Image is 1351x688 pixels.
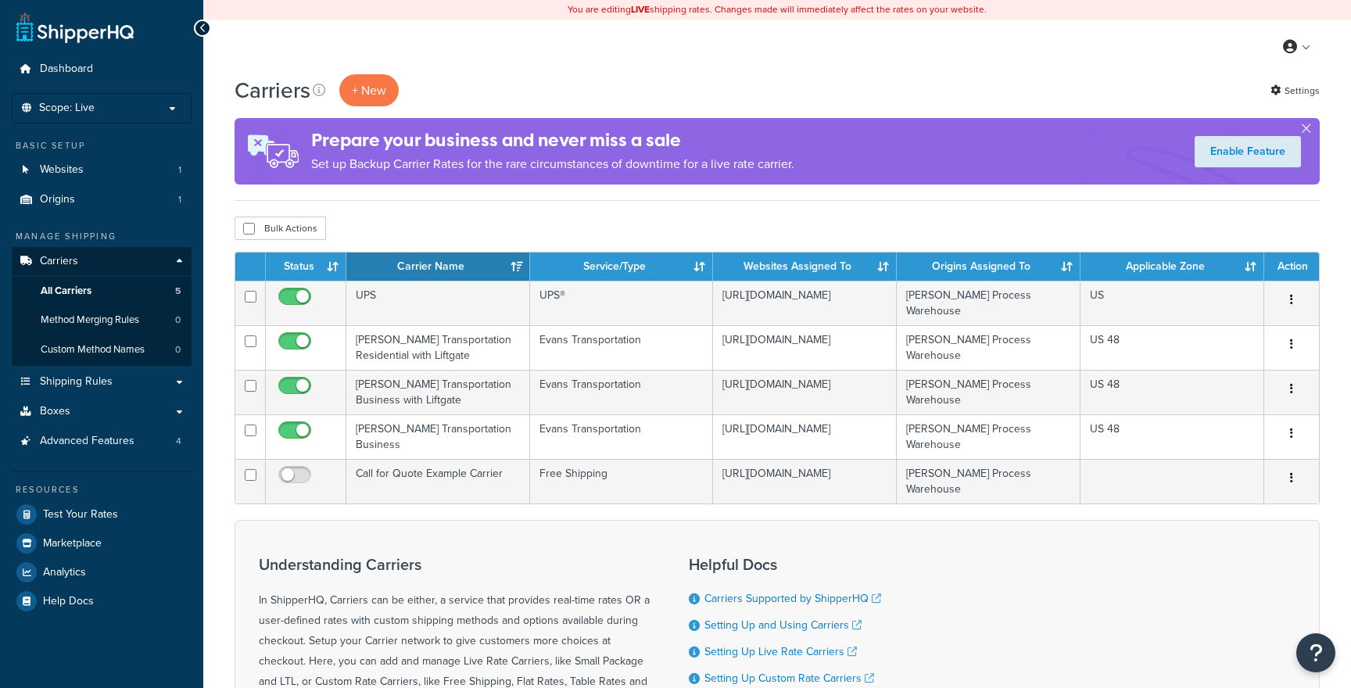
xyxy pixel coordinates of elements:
[713,370,897,414] td: [URL][DOMAIN_NAME]
[12,55,192,84] a: Dashboard
[40,193,75,206] span: Origins
[12,306,192,335] li: Method Merging Rules
[346,253,530,281] th: Carrier Name: activate to sort column ascending
[12,397,192,426] a: Boxes
[339,74,399,106] button: + New
[12,277,192,306] li: All Carriers
[530,325,714,370] td: Evans Transportation
[235,118,311,185] img: ad-rules-rateshop-fe6ec290ccb7230408bd80ed9643f0289d75e0ffd9eb532fc0e269fcd187b520.png
[311,153,794,175] p: Set up Backup Carrier Rates for the rare circumstances of downtime for a live rate carrier.
[12,427,192,456] li: Advanced Features
[12,529,192,557] a: Marketplace
[12,483,192,496] div: Resources
[43,537,102,550] span: Marketplace
[1080,370,1264,414] td: US 48
[12,500,192,529] a: Test Your Rates
[1080,281,1264,325] td: US
[39,102,95,115] span: Scope: Live
[530,281,714,325] td: UPS®
[175,343,181,357] span: 0
[40,375,113,389] span: Shipping Rules
[176,435,181,448] span: 4
[1080,253,1264,281] th: Applicable Zone: activate to sort column ascending
[713,459,897,503] td: [URL][DOMAIN_NAME]
[235,75,310,106] h1: Carriers
[346,370,530,414] td: [PERSON_NAME] Transportation Business with Liftgate
[266,253,346,281] th: Status: activate to sort column ascending
[259,556,650,573] h3: Understanding Carriers
[40,163,84,177] span: Websites
[311,127,794,153] h4: Prepare your business and never miss a sale
[40,63,93,76] span: Dashboard
[897,325,1080,370] td: [PERSON_NAME] Process Warehouse
[12,230,192,243] div: Manage Shipping
[175,285,181,298] span: 5
[346,281,530,325] td: UPS
[897,253,1080,281] th: Origins Assigned To: activate to sort column ascending
[530,253,714,281] th: Service/Type: activate to sort column ascending
[12,156,192,185] li: Websites
[40,405,70,418] span: Boxes
[43,595,94,608] span: Help Docs
[178,163,181,177] span: 1
[897,459,1080,503] td: [PERSON_NAME] Process Warehouse
[704,590,881,607] a: Carriers Supported by ShipperHQ
[1264,253,1319,281] th: Action
[12,335,192,364] a: Custom Method Names 0
[40,255,78,268] span: Carriers
[897,281,1080,325] td: [PERSON_NAME] Process Warehouse
[713,253,897,281] th: Websites Assigned To: activate to sort column ascending
[713,281,897,325] td: [URL][DOMAIN_NAME]
[530,459,714,503] td: Free Shipping
[1195,136,1301,167] a: Enable Feature
[41,343,145,357] span: Custom Method Names
[689,556,893,573] h3: Helpful Docs
[704,670,874,686] a: Setting Up Custom Rate Carriers
[12,367,192,396] a: Shipping Rules
[1080,325,1264,370] td: US 48
[41,314,139,327] span: Method Merging Rules
[12,156,192,185] a: Websites 1
[16,12,134,43] a: ShipperHQ Home
[12,185,192,214] li: Origins
[530,370,714,414] td: Evans Transportation
[1080,414,1264,459] td: US 48
[41,285,91,298] span: All Carriers
[12,587,192,615] a: Help Docs
[1270,80,1320,102] a: Settings
[175,314,181,327] span: 0
[43,566,86,579] span: Analytics
[704,643,857,660] a: Setting Up Live Rate Carriers
[897,370,1080,414] td: [PERSON_NAME] Process Warehouse
[704,617,862,633] a: Setting Up and Using Carriers
[12,558,192,586] a: Analytics
[12,185,192,214] a: Origins 1
[12,247,192,276] a: Carriers
[897,414,1080,459] td: [PERSON_NAME] Process Warehouse
[235,217,326,240] button: Bulk Actions
[713,414,897,459] td: [URL][DOMAIN_NAME]
[346,459,530,503] td: Call for Quote Example Carrier
[12,277,192,306] a: All Carriers 5
[631,2,650,16] b: LIVE
[12,335,192,364] li: Custom Method Names
[713,325,897,370] td: [URL][DOMAIN_NAME]
[12,247,192,366] li: Carriers
[178,193,181,206] span: 1
[12,427,192,456] a: Advanced Features 4
[12,139,192,152] div: Basic Setup
[43,508,118,521] span: Test Your Rates
[1296,633,1335,672] button: Open Resource Center
[346,325,530,370] td: [PERSON_NAME] Transportation Residential with Liftgate
[530,414,714,459] td: Evans Transportation
[12,306,192,335] a: Method Merging Rules 0
[40,435,134,448] span: Advanced Features
[346,414,530,459] td: [PERSON_NAME] Transportation Business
